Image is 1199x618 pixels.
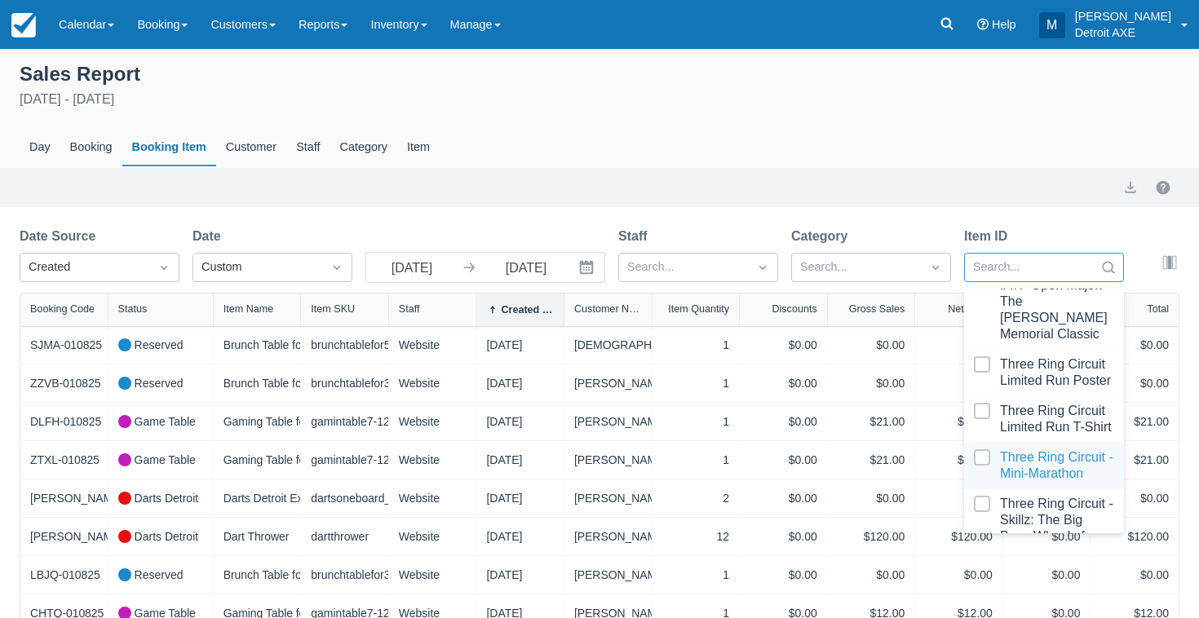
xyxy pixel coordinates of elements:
div: Status [118,303,148,315]
div: Game Table [118,413,196,430]
label: Item ID [964,227,1014,246]
a: Brunch Table for 3-4 People [223,567,363,584]
label: Date [192,227,228,246]
div: [DATE] [486,566,554,584]
a: [PERSON_NAME]-010825 [30,528,165,545]
a: Gaming Table for 7-8 People [223,452,367,469]
button: export [1121,178,1140,197]
a: DLFH-010825 [30,413,101,430]
a: Darts Detroit Experience: Two Boards (9-16 people) [223,490,483,507]
div: Sales Report [20,59,1179,86]
span: Search [1100,259,1117,276]
div: $0.00 [838,374,905,392]
div: Website [399,566,467,584]
label: Date Source [20,227,102,246]
div: Website [399,413,467,430]
div: Net Sales [948,303,993,315]
img: checkfront-main-nav-mini-logo.png [11,13,36,38]
div: Item SKU [311,303,355,315]
div: $120.00 [925,528,993,545]
label: Category [791,227,854,246]
a: [PERSON_NAME] [574,452,667,469]
div: $0.00 [1100,489,1169,507]
div: 1 [662,413,730,430]
div: $0.00 [838,489,905,507]
p: Detroit AXE [1075,24,1171,41]
a: ZTXL-010825 [30,452,100,469]
a: [PERSON_NAME]-010825 [30,490,165,507]
div: brunchtablefor5-6people [311,336,378,354]
div: Reserved [118,374,184,392]
a: Brunch Table for 3-4 People [223,375,363,392]
div: Booking Code [30,303,95,315]
a: Gaming Table for 7-8 People [223,413,367,430]
label: Staff [618,227,654,246]
div: Day [20,129,60,166]
div: Website [399,451,467,469]
div: [DATE] [486,489,554,507]
div: $0.00 [750,374,817,392]
a: [PERSON_NAME] [PERSON_NAME] [574,413,763,430]
p: [PERSON_NAME] [1075,8,1171,24]
div: Darts Detroit [118,528,199,545]
div: Category [330,129,397,166]
div: gamintable7-12_copy [311,413,378,430]
input: Start Date [366,253,458,282]
div: $0.00 [925,489,993,507]
div: 2 [662,489,730,507]
div: $21.00 [1100,413,1169,430]
div: Total [1147,303,1169,315]
div: $21.00 [838,413,905,430]
div: $120.00 [838,528,905,545]
div: $0.00 [925,374,993,392]
div: [DATE] [486,336,554,354]
div: [DATE] [486,528,554,545]
div: Created Date [501,304,554,316]
div: 1 [662,566,730,584]
div: $120.00 [1100,528,1169,545]
div: Customer Name [574,303,642,315]
div: Booking Item [122,129,216,166]
input: End Date [480,253,572,282]
div: $0.00 [1013,528,1081,545]
div: 1 [662,336,730,354]
div: Staff [399,303,420,315]
div: $0.00 [750,528,817,545]
div: $0.00 [1100,336,1169,354]
div: Website [399,336,467,354]
div: $0.00 [838,566,905,584]
div: $0.00 [925,566,993,584]
div: Customer [216,129,286,166]
span: Help [992,18,1016,31]
a: Brunch Table for 5-6 People [223,337,363,354]
span: Dropdown icon [329,259,345,276]
div: [DATE] [486,451,554,469]
div: Custom [201,258,314,276]
div: $0.00 [750,413,817,430]
div: $21.00 [838,451,905,469]
div: Website [399,528,467,545]
div: Reserved [118,566,184,584]
a: [PERSON_NAME] [574,528,667,545]
div: dartsoneboard_copy [311,489,378,507]
div: 1 [662,374,730,392]
div: gamintable7-12_copy [311,451,378,469]
a: [PERSON_NAME] [574,490,667,507]
div: Item Name [223,303,274,315]
div: [DATE] [486,374,554,392]
div: M [1039,12,1065,38]
span: Dropdown icon [156,259,172,276]
div: Reserved [118,336,184,354]
div: $0.00 [1100,374,1169,392]
div: Created [29,258,141,276]
div: Staff [286,129,330,166]
button: Interact with the calendar and add the check-in date for your trip. [572,253,604,282]
a: Dart Thrower [223,528,290,545]
a: LBJQ-010825 [30,567,100,584]
div: $0.00 [925,336,993,354]
div: Item Quantity [668,303,729,315]
div: Darts Detroit [118,489,199,507]
div: brunchtablefor3-4people [311,566,378,584]
div: $0.00 [1013,566,1081,584]
div: $21.00 [1100,451,1169,469]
